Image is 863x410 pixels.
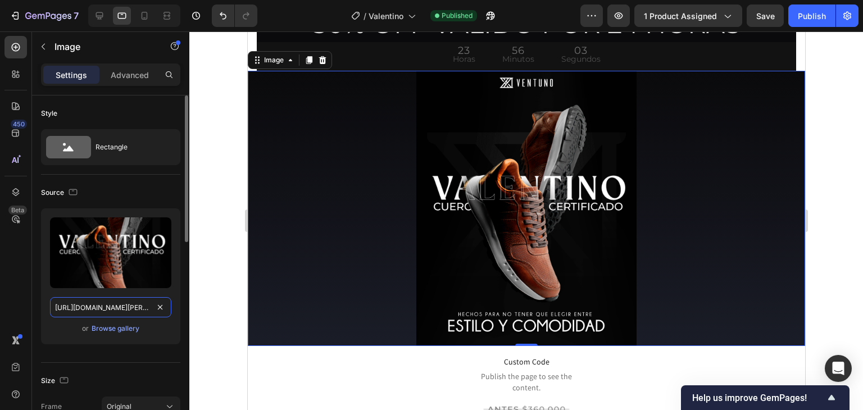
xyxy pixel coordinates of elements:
[788,4,835,27] button: Publish
[111,69,149,81] p: Advanced
[644,10,717,22] span: 1 product assigned
[442,11,473,21] span: Published
[50,297,171,317] input: https://example.com/image.jpg
[634,4,742,27] button: 1 product assigned
[798,10,826,22] div: Publish
[74,9,79,22] p: 7
[8,206,27,215] div: Beta
[212,4,257,27] div: Undo/Redo
[4,4,84,27] button: 7
[825,355,852,382] div: Open Intercom Messenger
[747,4,784,27] button: Save
[692,393,825,403] span: Help us improve GemPages!
[56,69,87,81] p: Settings
[248,31,805,410] iframe: Design area
[11,120,27,129] div: 450
[369,10,403,22] span: Valentino
[41,185,80,201] div: Source
[92,324,139,334] div: Browse gallery
[364,10,366,22] span: /
[91,323,140,334] button: Browse gallery
[54,40,150,53] p: Image
[756,11,775,21] span: Save
[692,391,838,404] button: Show survey - Help us improve GemPages!
[82,322,89,335] span: or
[96,134,164,160] div: Rectangle
[41,373,71,389] div: Size
[50,217,171,288] img: preview-image
[41,108,57,119] div: Style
